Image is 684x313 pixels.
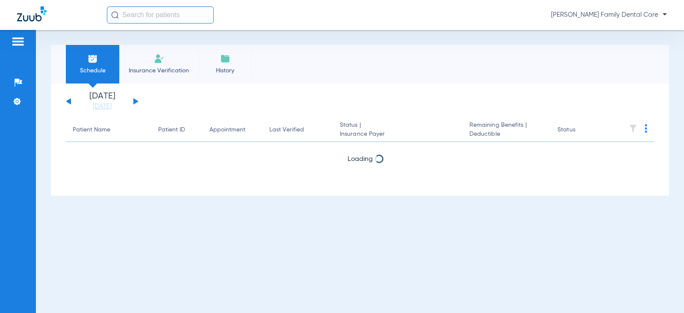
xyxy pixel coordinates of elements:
span: Insurance Payer [340,130,456,139]
span: History [205,66,245,75]
div: Appointment [209,125,256,134]
img: group-dot-blue.svg [645,124,647,133]
img: History [220,54,230,64]
div: Patient ID [158,125,196,134]
img: Schedule [88,54,98,64]
th: Remaining Benefits | [463,118,551,142]
div: Patient ID [158,125,185,134]
th: Status [551,118,608,142]
div: Patient Name [73,125,110,134]
span: [PERSON_NAME] Family Dental Care [551,11,667,19]
a: [DATE] [77,102,128,111]
div: Last Verified [269,125,326,134]
img: Zuub Logo [17,6,47,21]
img: Search Icon [111,11,119,19]
input: Search for patients [107,6,214,24]
img: Manual Insurance Verification [154,54,164,64]
div: Appointment [209,125,245,134]
div: Last Verified [269,125,304,134]
span: Insurance Verification [126,66,192,75]
span: Loading [348,156,373,163]
span: Schedule [72,66,113,75]
th: Status | [333,118,463,142]
div: Patient Name [73,125,144,134]
span: Deductible [469,130,544,139]
img: hamburger-icon [11,36,25,47]
li: [DATE] [77,92,128,111]
img: filter.svg [629,124,637,133]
